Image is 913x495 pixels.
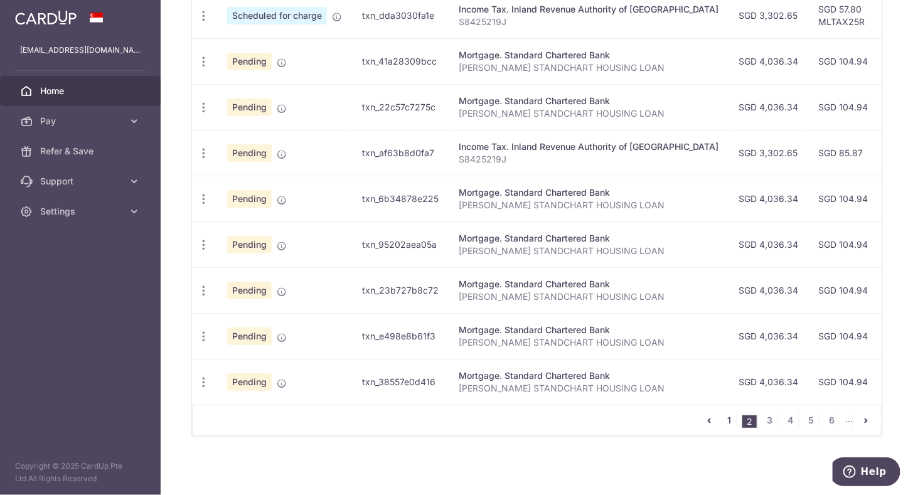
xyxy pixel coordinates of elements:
div: Mortgage. Standard Chartered Bank [459,278,718,290]
a: 1 [722,413,737,428]
td: SGD 4,036.34 [729,359,808,405]
span: Pending [227,53,272,70]
p: [PERSON_NAME] STANDCHART HOUSING LOAN [459,61,718,74]
td: SGD 104.94 [808,313,890,359]
div: Mortgage. Standard Chartered Bank [459,186,718,199]
td: txn_6b34878e225 [352,176,449,221]
span: Pay [40,115,123,127]
td: SGD 4,036.34 [729,221,808,267]
td: SGD 104.94 [808,84,890,130]
td: txn_22c57c7275c [352,84,449,130]
td: SGD 4,036.34 [729,313,808,359]
p: [PERSON_NAME] STANDCHART HOUSING LOAN [459,290,718,303]
p: [PERSON_NAME] STANDCHART HOUSING LOAN [459,199,718,211]
span: Home [40,85,123,97]
span: Pending [227,190,272,208]
td: txn_38557e0d416 [352,359,449,405]
div: Mortgage. Standard Chartered Bank [459,232,718,245]
div: Mortgage. Standard Chartered Bank [459,324,718,336]
li: 2 [742,415,757,428]
img: CardUp [15,10,77,25]
iframe: Opens a widget where you can find more information [833,457,900,489]
td: txn_23b727b8c72 [352,267,449,313]
div: Mortgage. Standard Chartered Bank [459,370,718,382]
td: SGD 104.94 [808,267,890,313]
td: SGD 104.94 [808,359,890,405]
td: SGD 104.94 [808,176,890,221]
a: 3 [762,413,777,428]
span: Pending [227,144,272,162]
p: [EMAIL_ADDRESS][DOMAIN_NAME] [20,44,141,56]
p: [PERSON_NAME] STANDCHART HOUSING LOAN [459,336,718,349]
p: [PERSON_NAME] STANDCHART HOUSING LOAN [459,245,718,257]
td: SGD 4,036.34 [729,38,808,84]
p: [PERSON_NAME] STANDCHART HOUSING LOAN [459,107,718,120]
td: SGD 4,036.34 [729,84,808,130]
td: SGD 104.94 [808,221,890,267]
span: Pending [227,98,272,116]
span: Support [40,175,123,188]
div: Mortgage. Standard Chartered Bank [459,49,718,61]
a: 5 [804,413,819,428]
td: SGD 85.87 [808,130,890,176]
span: Pending [227,236,272,253]
p: [PERSON_NAME] STANDCHART HOUSING LOAN [459,382,718,395]
a: 4 [783,413,798,428]
p: S8425219J [459,153,718,166]
span: Scheduled for charge [227,7,327,24]
td: SGD 104.94 [808,38,890,84]
td: txn_e498e8b61f3 [352,313,449,359]
div: Income Tax. Inland Revenue Authority of [GEOGRAPHIC_DATA] [459,141,718,153]
span: Settings [40,205,123,218]
span: Refer & Save [40,145,123,157]
nav: pager [702,405,881,435]
td: SGD 4,036.34 [729,176,808,221]
a: 6 [825,413,840,428]
div: Income Tax. Inland Revenue Authority of [GEOGRAPHIC_DATA] [459,3,718,16]
td: SGD 4,036.34 [729,267,808,313]
td: txn_41a28309bcc [352,38,449,84]
p: S8425219J [459,16,718,28]
li: ... [845,413,853,428]
span: Pending [227,282,272,299]
span: Pending [227,327,272,345]
span: Pending [227,373,272,391]
td: SGD 3,302.65 [729,130,808,176]
td: txn_af63b8d0fa7 [352,130,449,176]
td: txn_95202aea05a [352,221,449,267]
div: Mortgage. Standard Chartered Bank [459,95,718,107]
